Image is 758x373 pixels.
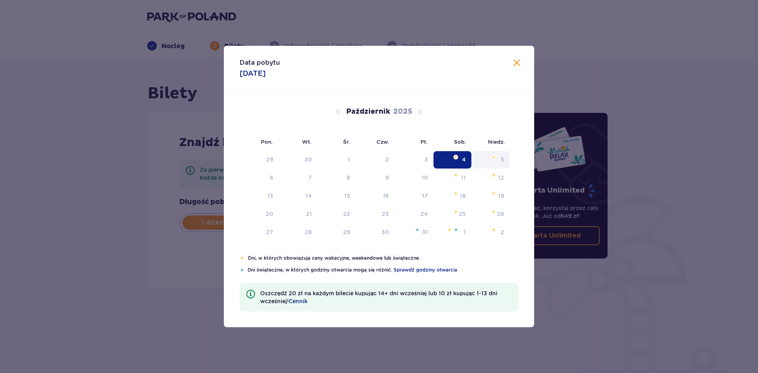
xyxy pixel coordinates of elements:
td: niedziela, 26 października 2025 [471,206,510,223]
small: Niedz. [488,139,505,145]
td: wtorek, 30 września 2025 [279,151,318,169]
div: 16 [383,192,389,200]
div: 2 [385,156,389,163]
div: 14 [306,192,312,200]
small: Pt. [420,139,428,145]
div: 1 [463,228,466,236]
td: sobota, 11 października 2025 [433,169,472,187]
td: środa, 15 października 2025 [317,187,356,205]
div: 15 [344,192,350,200]
div: 27 [266,228,273,236]
td: czwartek, 30 października 2025 [356,224,395,241]
td: poniedziałek, 13 października 2025 [240,187,279,205]
td: wtorek, 21 października 2025 [279,206,318,223]
div: 10 [422,174,428,182]
div: 18 [460,192,466,200]
td: środa, 8 października 2025 [317,169,356,187]
div: 30 [304,156,312,163]
div: 24 [420,210,428,218]
td: niedziela, 5 października 2025 [471,151,510,169]
td: piątek, 17 października 2025 [394,187,433,205]
p: Październik [346,107,390,116]
div: 1 [348,156,350,163]
div: 25 [459,210,466,218]
div: 6 [270,174,273,182]
td: niedziela, 2 listopada 2025 [471,224,510,241]
td: środa, 22 października 2025 [317,206,356,223]
div: 3 [424,156,428,163]
small: Pon. [261,139,273,145]
div: 29 [343,228,350,236]
td: piątek, 24 października 2025 [394,206,433,223]
div: 28 [305,228,312,236]
td: sobota, 18 października 2025 [433,187,472,205]
td: wtorek, 7 października 2025 [279,169,318,187]
div: Calendar [224,91,534,255]
small: Sob. [454,139,466,145]
td: czwartek, 9 października 2025 [356,169,395,187]
div: 9 [385,174,389,182]
div: 21 [306,210,312,218]
p: 2025 [393,107,412,116]
div: 22 [343,210,350,218]
div: 8 [347,174,350,182]
div: 17 [422,192,428,200]
div: 11 [461,174,466,182]
small: Czw. [377,139,389,145]
td: sobota, 1 listopada 2025 [433,224,472,241]
td: wtorek, 14 października 2025 [279,187,318,205]
div: 20 [266,210,273,218]
td: czwartek, 2 października 2025 [356,151,395,169]
div: 4 [462,156,466,163]
p: Dni, w których obowiązują ceny wakacyjne, weekendowe lub świąteczne. [248,255,518,262]
div: 30 [381,228,389,236]
td: piątek, 10 października 2025 [394,169,433,187]
td: niedziela, 12 października 2025 [471,169,510,187]
td: niedziela, 19 października 2025 [471,187,510,205]
td: poniedziałek, 27 października 2025 [240,224,279,241]
a: Sprawdź godziny otwarcia [394,266,457,274]
div: 31 [422,228,428,236]
td: poniedziałek, 6 października 2025 [240,169,279,187]
td: środa, 29 października 2025 [317,224,356,241]
td: czwartek, 16 października 2025 [356,187,395,205]
td: wtorek, 28 października 2025 [279,224,318,241]
p: Dni świąteczne, w których godziny otwarcia mogą się różnić. [248,266,518,274]
td: sobota, 25 października 2025 [433,206,472,223]
td: piątek, 3 października 2025 [394,151,433,169]
div: 7 [308,174,312,182]
td: poniedziałek, 20 października 2025 [240,206,279,223]
td: poniedziałek, 29 września 2025 [240,151,279,169]
td: Selected. sobota, 4 października 2025 [433,151,472,169]
td: czwartek, 23 października 2025 [356,206,395,223]
small: Śr. [343,139,350,145]
div: 23 [382,210,389,218]
td: piątek, 31 października 2025 [394,224,433,241]
div: 13 [267,192,273,200]
small: Wt. [302,139,311,145]
div: 29 [266,156,273,163]
td: środa, 1 października 2025 [317,151,356,169]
